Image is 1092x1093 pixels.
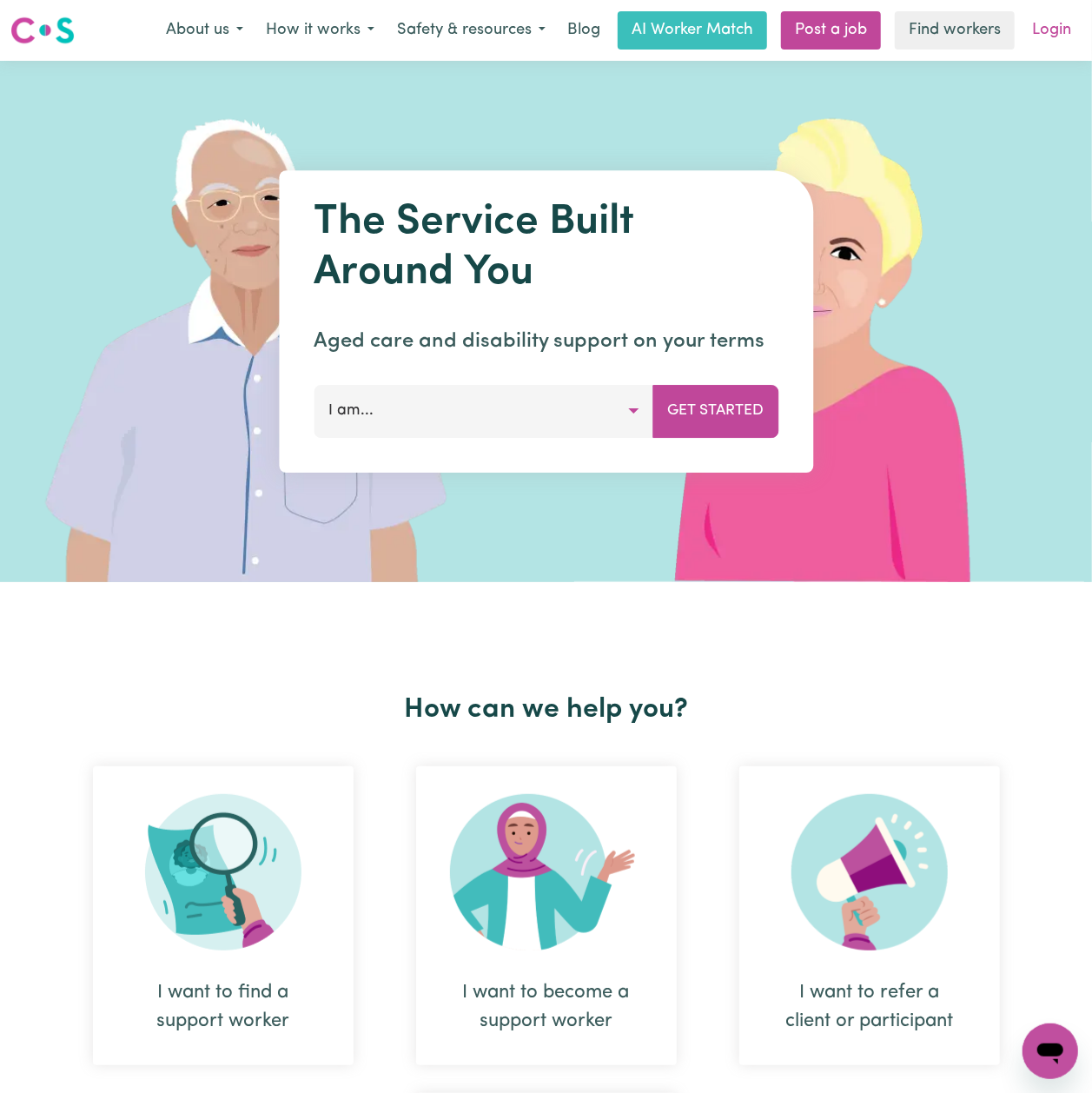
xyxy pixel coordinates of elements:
p: Aged care and disability support on your terms [314,326,778,357]
button: Get Started [652,385,778,437]
button: Safety & resources [386,12,557,49]
button: How it works [255,12,386,49]
a: AI Worker Match [618,11,767,50]
a: Post a job [781,11,881,50]
iframe: Button to launch messaging window [1023,1023,1078,1079]
a: Login [1022,11,1082,50]
img: Become Worker [450,794,643,951]
div: I want to become a support worker [458,978,635,1036]
div: I want to find a support worker [93,766,354,1065]
h1: The Service Built Around You [314,198,778,298]
img: Careseekers logo [10,15,75,46]
img: Refer [791,794,948,951]
a: Find workers [895,11,1015,50]
div: I want to find a support worker [135,978,312,1036]
a: Careseekers logo [10,10,75,50]
a: Blog [557,11,611,50]
h2: How can we help you? [62,693,1031,726]
button: I am... [314,385,653,437]
button: About us [155,12,255,49]
div: I want to refer a client or participant [739,766,1000,1065]
img: Search [145,794,301,951]
div: I want to become a support worker [416,766,677,1065]
div: I want to refer a client or participant [781,978,958,1036]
